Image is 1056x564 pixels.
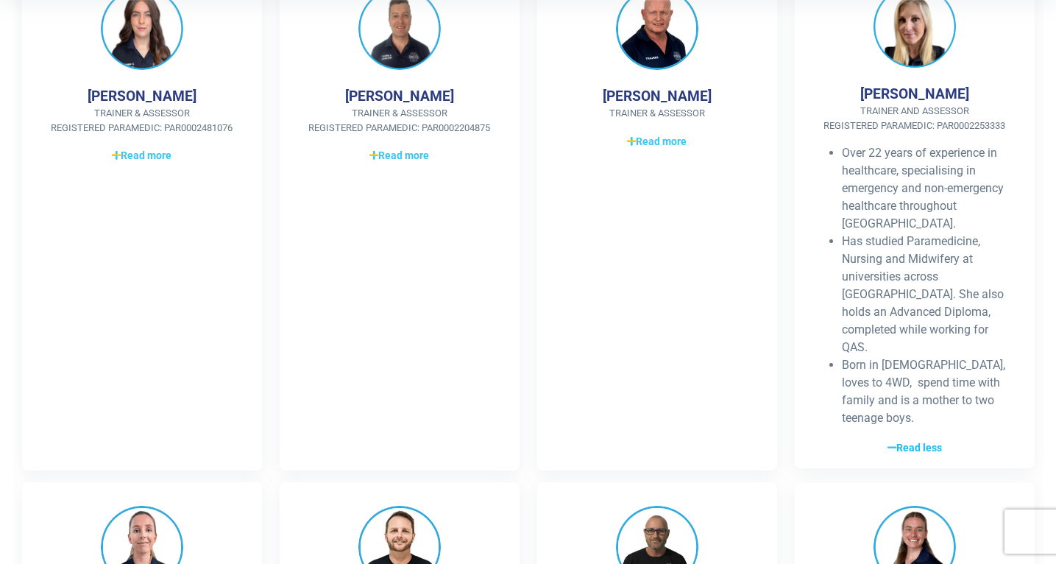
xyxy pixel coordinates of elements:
span: Read more [112,148,171,163]
li: Has studied Paramedicine, Nursing and Midwifery at universities across [GEOGRAPHIC_DATA]. She als... [842,233,1011,356]
a: Read more [46,147,238,164]
span: Trainer & Assessor Registered Paramedic: PAR0002204875 [303,106,496,135]
li: Born in [DEMOGRAPHIC_DATA], loves to 4WD, spend time with family and is a mother to two teenage b... [842,356,1011,427]
span: Read more [369,148,429,163]
span: Read more [627,134,687,149]
h4: [PERSON_NAME] [860,85,969,102]
span: Trainer & Assessor Registered Paramedic: PAR0002481076 [46,106,238,135]
a: Read more [303,147,496,164]
h4: [PERSON_NAME] [603,88,712,105]
h4: [PERSON_NAME] [88,88,196,105]
span: Read less [887,440,942,456]
span: Trainer and Assessor Registered Paramedic: PAR0002253333 [818,104,1011,133]
h4: [PERSON_NAME] [345,88,454,105]
li: Over 22 years of experience in healthcare, specialising in emergency and non-emergency healthcare... [842,144,1011,233]
a: Read more [561,133,754,150]
span: Trainer & Assessor [561,106,754,121]
a: Read less [818,439,1011,457]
